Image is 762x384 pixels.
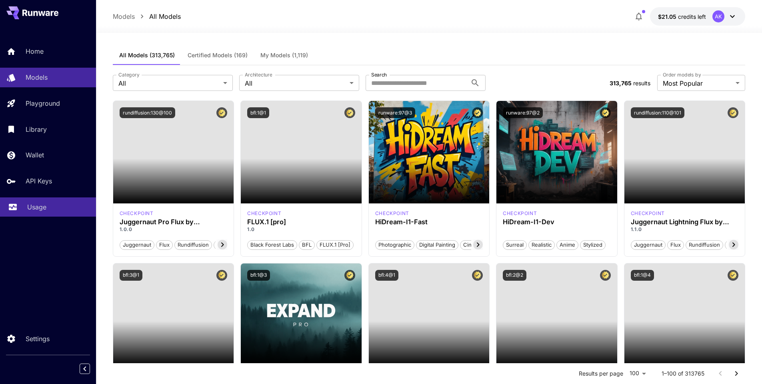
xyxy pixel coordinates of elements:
[631,218,739,226] h3: Juggernaut Lightning Flux by RunDiffusion
[80,364,90,374] button: Collapse sidebar
[174,239,212,250] button: rundiffusion
[579,370,623,378] p: Results per page
[650,7,745,26] button: $21.05216AK
[216,270,227,281] button: Certified Model – Vetted for best performance and includes a commercial license.
[26,125,47,134] p: Library
[120,241,154,249] span: juggernaut
[245,71,272,78] label: Architecture
[371,71,387,78] label: Search
[113,12,181,21] nav: breadcrumb
[86,362,96,376] div: Collapse sidebar
[668,241,684,249] span: flux
[299,241,314,249] span: BFL
[472,107,483,118] button: Certified Model – Vetted for best performance and includes a commercial license.
[149,12,181,21] a: All Models
[472,270,483,281] button: Certified Model – Vetted for best performance and includes a commercial license.
[118,71,140,78] label: Category
[728,270,738,281] button: Certified Model – Vetted for best performance and includes a commercial license.
[580,239,606,250] button: Stylized
[686,239,723,250] button: rundiffusion
[460,239,491,250] button: Cinematic
[631,210,665,217] p: checkpoint
[214,241,228,249] span: pro
[375,210,409,217] p: checkpoint
[503,270,526,281] button: bfl:2@2
[631,210,665,217] div: FLUX.1 D
[557,241,578,249] span: Anime
[316,239,354,250] button: FLUX.1 [pro]
[216,107,227,118] button: Certified Model – Vetted for best performance and includes a commercial license.
[26,334,50,344] p: Settings
[658,12,706,21] div: $21.05216
[678,13,706,20] span: credits left
[728,366,744,382] button: Go to next page
[247,226,355,233] p: 1.0
[120,270,142,281] button: bfl:3@1
[503,107,543,118] button: runware:97@2
[120,226,228,233] p: 1.0.0
[631,107,684,118] button: rundiffusion:110@101
[503,210,537,217] div: HiDream Dev
[556,239,578,250] button: Anime
[416,239,458,250] button: Digital Painting
[260,52,308,59] span: My Models (1,119)
[26,72,48,82] p: Models
[375,107,415,118] button: runware:97@3
[631,270,654,281] button: bfl:1@4
[247,270,270,281] button: bfl:1@3
[663,78,732,88] span: Most Popular
[631,241,665,249] span: juggernaut
[663,71,701,78] label: Order models by
[662,370,704,378] p: 1–100 of 313765
[631,226,739,233] p: 1.1.0
[120,239,154,250] button: juggernaut
[214,239,228,250] button: pro
[120,107,175,118] button: rundiffusion:130@100
[247,218,355,226] h3: FLUX.1 [pro]
[631,239,666,250] button: juggernaut
[118,78,220,88] span: All
[416,241,458,249] span: Digital Painting
[600,270,611,281] button: Certified Model – Vetted for best performance and includes a commercial license.
[528,239,555,250] button: Realistic
[503,239,527,250] button: Surreal
[27,202,46,212] p: Usage
[247,107,269,118] button: bfl:1@1
[375,210,409,217] div: HiDream Fast
[658,13,678,20] span: $21.05
[245,78,346,88] span: All
[375,270,398,281] button: bfl:4@1
[626,368,649,379] div: 100
[120,210,154,217] p: checkpoint
[460,241,490,249] span: Cinematic
[712,10,724,22] div: AK
[113,12,135,21] a: Models
[156,239,173,250] button: flux
[26,150,44,160] p: Wallet
[119,52,175,59] span: All Models (313,765)
[26,46,44,56] p: Home
[247,210,281,217] div: fluxpro
[728,107,738,118] button: Certified Model – Vetted for best performance and includes a commercial license.
[503,210,537,217] p: checkpoint
[120,218,228,226] h3: Juggernaut Pro Flux by RunDiffusion
[686,241,723,249] span: rundiffusion
[503,218,611,226] div: HiDream-I1-Dev
[156,241,172,249] span: flux
[376,241,414,249] span: Photographic
[633,80,650,86] span: results
[317,241,353,249] span: FLUX.1 [pro]
[299,239,315,250] button: BFL
[247,210,281,217] p: checkpoint
[725,241,749,249] span: schnell
[600,107,611,118] button: Certified Model – Vetted for best performance and includes a commercial license.
[26,99,60,108] p: Playground
[503,241,526,249] span: Surreal
[375,218,483,226] h3: HiDream-I1-Fast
